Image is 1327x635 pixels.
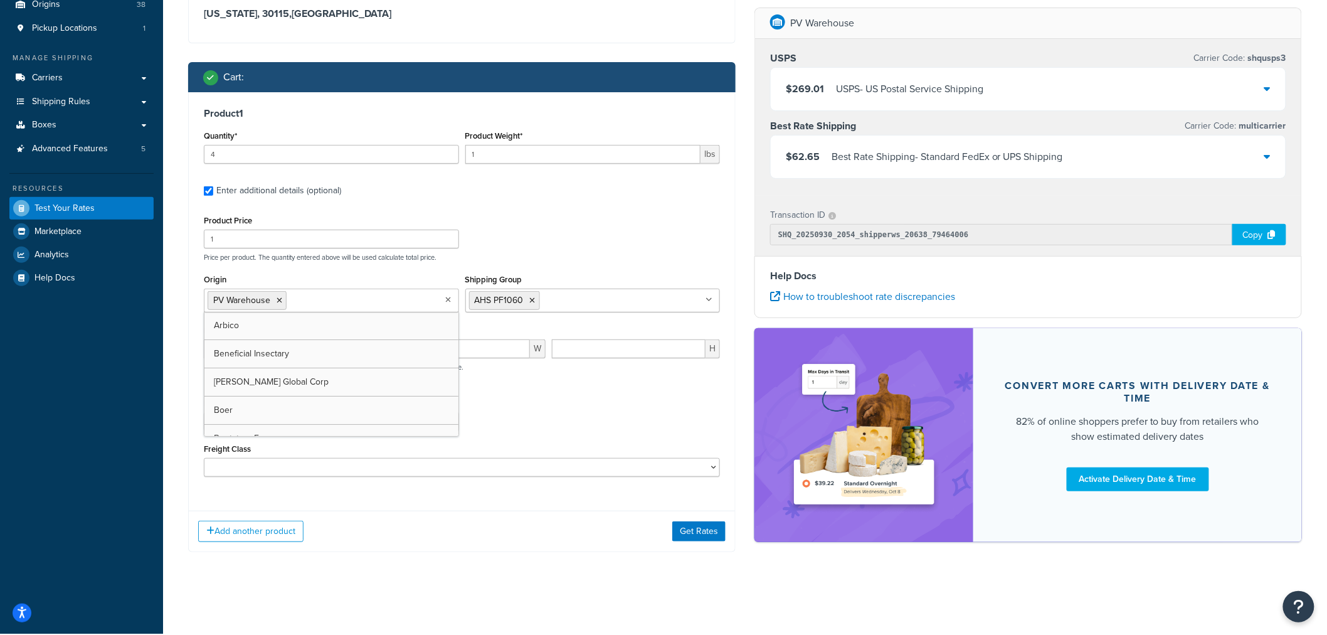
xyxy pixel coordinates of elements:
a: Test Your Rates [9,197,154,220]
h3: Best Rate Shipping [770,120,856,132]
p: Transaction ID [770,206,825,224]
span: Advanced Features [32,144,108,154]
span: Test Your Rates [34,203,95,214]
span: H [706,339,720,358]
span: Help Docs [34,273,75,284]
a: Marketplace [9,220,154,243]
li: Advanced Features [9,137,154,161]
h3: [US_STATE], 30115 , [GEOGRAPHIC_DATA] [204,8,720,20]
button: Open Resource Center [1283,591,1314,622]
a: Advanced Features5 [9,137,154,161]
div: Enter additional details (optional) [216,182,341,200]
a: Activate Delivery Date & Time [1067,467,1209,491]
div: Manage Shipping [9,53,154,63]
a: Help Docs [9,267,154,289]
a: Boxes [9,114,154,137]
a: Boer [204,397,458,424]
span: $62.65 [786,149,820,164]
a: Carriers [9,67,154,90]
a: Arbico [204,312,458,339]
label: Shipping Group [465,275,522,284]
span: $269.01 [786,82,824,96]
label: Origin [204,275,226,284]
span: Marketplace [34,227,82,237]
img: feature-image-ddt-36eae7f7280da8017bfb280eaccd9c446f90b1fe08728e4019434db127062ab4.png [786,347,943,523]
span: Boxes [32,120,56,131]
h2: Cart : [223,72,244,83]
span: W [530,339,546,358]
span: Analytics [34,250,69,260]
p: Carrier Code: [1185,117,1286,135]
label: Quantity* [204,131,237,141]
div: Best Rate Shipping - Standard FedEx or UPS Shipping [832,148,1063,166]
a: How to troubleshoot rate discrepancies [770,289,955,304]
div: Convert more carts with delivery date & time [1003,380,1272,405]
span: Arbico [214,319,239,332]
p: Carrier Code: [1194,50,1286,67]
span: shqusps3 [1245,51,1286,65]
span: [PERSON_NAME] Global Corp [214,375,329,388]
a: Analytics [9,243,154,266]
span: Boer [214,403,233,417]
span: Carriers [32,73,63,83]
span: 5 [141,144,145,154]
div: Copy [1232,224,1286,245]
span: AHS PF1060 [475,294,524,307]
label: Product Price [204,216,252,225]
p: PV Warehouse [790,14,854,32]
a: Shipping Rules [9,90,154,114]
button: Add another product [198,521,304,542]
span: lbs [701,145,720,164]
label: Product Weight* [465,131,523,141]
input: 0.00 [465,145,701,164]
p: Price per product. The quantity entered above will be used calculate total price. [201,253,723,262]
span: Shipping Rules [32,97,90,107]
span: Bootstrap Farmer [214,432,282,445]
div: USPS - US Postal Service Shipping [836,80,983,98]
span: multicarrier [1237,119,1286,132]
a: Beneficial Insectary [204,340,458,368]
label: Freight Class [204,444,251,454]
div: Resources [9,183,154,194]
li: Pickup Locations [9,17,154,40]
span: Beneficial Insectary [214,347,289,360]
h4: Help Docs [770,269,1286,284]
span: Pickup Locations [32,23,97,34]
a: Pickup Locations1 [9,17,154,40]
h3: USPS [770,52,796,65]
a: [PERSON_NAME] Global Corp [204,368,458,396]
span: 1 [143,23,145,34]
p: Dimensions per product. The quantity entered above will be used calculate total volume. [201,363,463,371]
span: PV Warehouse [213,294,270,307]
a: Bootstrap Farmer [204,425,458,452]
input: Enter additional details (optional) [204,186,213,196]
h3: Product 1 [204,107,720,120]
button: Get Rates [672,521,726,542]
input: 0 [204,145,459,164]
div: 82% of online shoppers prefer to buy from retailers who show estimated delivery dates [1003,414,1272,444]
